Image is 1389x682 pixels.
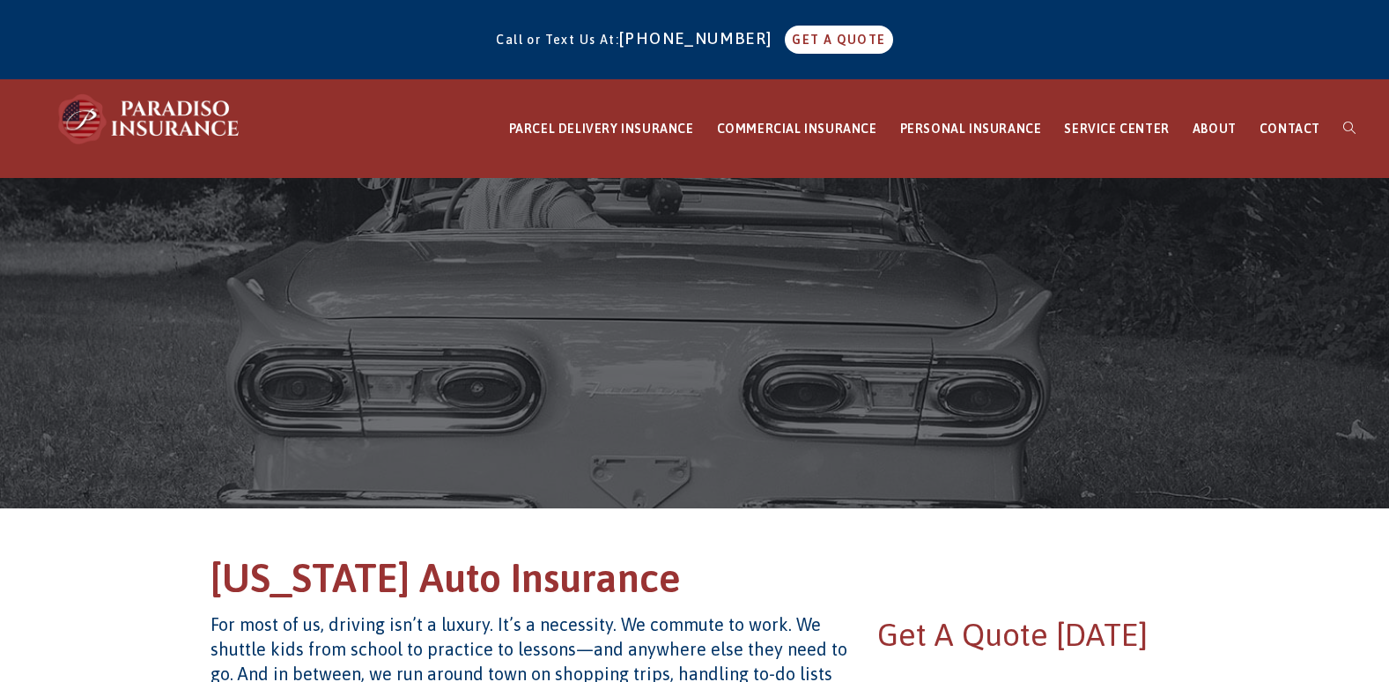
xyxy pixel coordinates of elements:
[706,80,889,178] a: COMMERCIAL INSURANCE
[1053,80,1180,178] a: SERVICE CENTER
[496,33,619,47] span: Call or Text Us At:
[717,122,877,136] span: COMMERCIAL INSURANCE
[1248,80,1332,178] a: CONTACT
[900,122,1042,136] span: PERSONAL INSURANCE
[877,612,1179,656] h2: Get A Quote [DATE]
[1064,122,1169,136] span: SERVICE CENTER
[1260,122,1320,136] span: CONTACT
[498,80,706,178] a: PARCEL DELIVERY INSURANCE
[1181,80,1248,178] a: ABOUT
[53,93,247,145] img: Paradiso Insurance
[509,122,694,136] span: PARCEL DELIVERY INSURANCE
[211,552,1179,613] h1: [US_STATE] Auto Insurance
[785,26,892,54] a: GET A QUOTE
[1193,122,1237,136] span: ABOUT
[889,80,1053,178] a: PERSONAL INSURANCE
[619,29,781,48] a: [PHONE_NUMBER]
